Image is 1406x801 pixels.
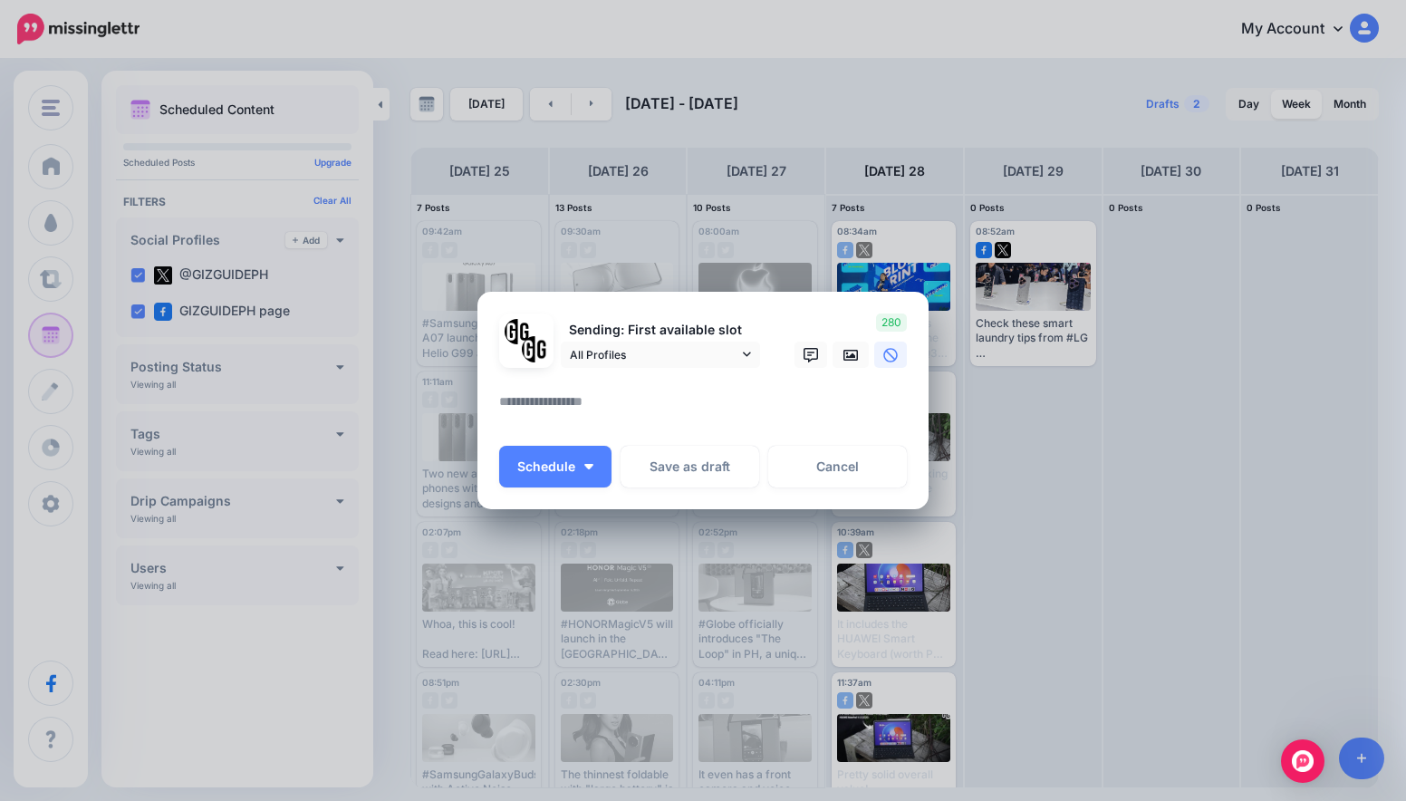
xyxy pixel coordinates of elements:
a: Cancel [768,446,907,487]
span: 280 [876,314,907,332]
img: JT5sWCfR-79925.png [522,336,548,362]
button: Schedule [499,446,612,487]
button: Save as draft [621,446,759,487]
span: Schedule [517,460,575,473]
img: arrow-down-white.png [584,464,593,469]
p: Sending: First available slot [561,320,760,341]
img: 353459792_649996473822713_4483302954317148903_n-bsa138318.png [505,319,531,345]
a: All Profiles [561,342,760,368]
div: Open Intercom Messenger [1281,739,1324,783]
span: All Profiles [570,345,738,364]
